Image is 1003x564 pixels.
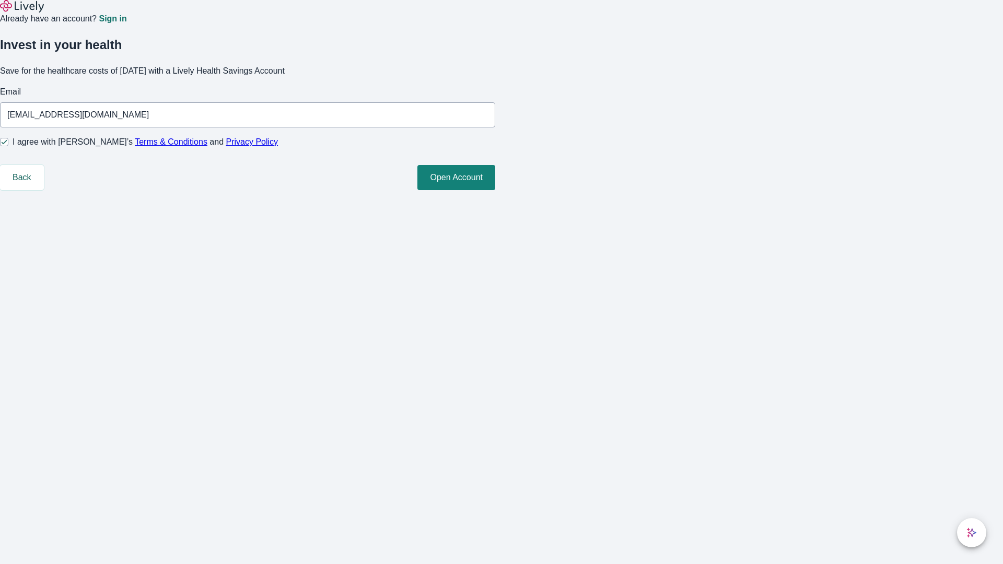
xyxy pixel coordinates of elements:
button: chat [957,518,986,547]
button: Open Account [417,165,495,190]
span: I agree with [PERSON_NAME]’s and [13,136,278,148]
svg: Lively AI Assistant [966,527,977,538]
a: Sign in [99,15,126,23]
a: Terms & Conditions [135,137,207,146]
a: Privacy Policy [226,137,278,146]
